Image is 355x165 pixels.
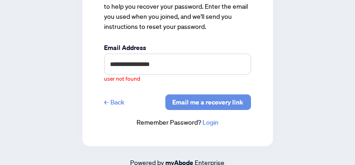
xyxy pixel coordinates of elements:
[104,43,251,53] label: Email Address
[104,97,109,107] span: ←
[202,118,218,126] a: Login
[104,117,251,128] div: Remember Password?
[173,95,244,110] span: Email me a recovery link
[104,94,125,110] a: ←Back
[104,75,141,83] span: user not found
[165,94,251,110] button: Email me a recovery link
